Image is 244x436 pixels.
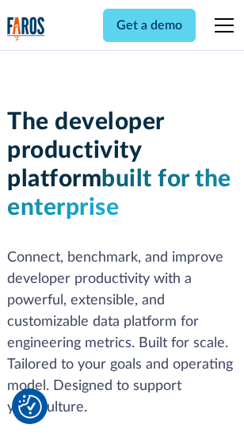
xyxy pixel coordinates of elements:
h1: The developer productivity platform [7,108,237,222]
a: Get a demo [103,9,196,42]
div: menu [205,6,237,44]
span: built for the enterprise [7,167,231,220]
img: Logo of the analytics and reporting company Faros. [7,17,45,41]
button: Cookie Settings [18,395,42,419]
a: home [7,17,45,41]
img: Revisit consent button [18,395,42,419]
p: Connect, benchmark, and improve developer productivity with a powerful, extensible, and customiza... [7,247,237,419]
